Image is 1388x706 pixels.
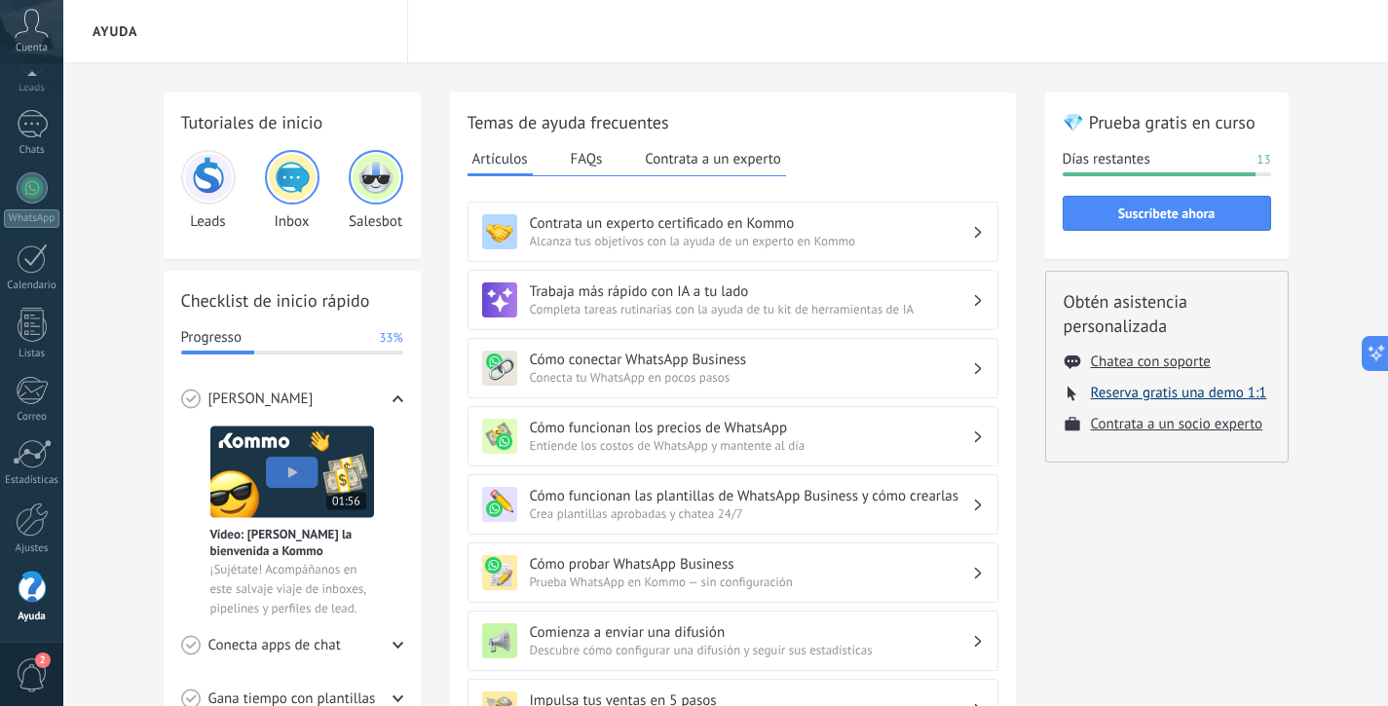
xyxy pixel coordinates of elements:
div: Leads [181,150,236,231]
span: Descubre cómo configurar una difusión y seguir sus estadísticas [530,642,972,658]
span: Vídeo: [PERSON_NAME] la bienvenida a Kommo [210,526,374,559]
span: Prueba WhatsApp en Kommo — sin configuración [530,574,972,590]
span: 2 [35,652,51,668]
span: Crea plantillas aprobadas y chatea 24/7 [530,505,972,522]
h2: Temas de ayuda frecuentes [468,110,998,134]
span: 33% [379,328,402,348]
span: 13 [1257,150,1270,169]
span: Conecta apps de chat [208,636,341,655]
div: Correo [4,411,60,424]
button: Artículos [468,144,533,176]
span: ¡Sujétate! Acompáñanos en este salvaje viaje de inboxes, pipelines y perfiles de lead. [210,560,374,618]
span: Días restantes [1063,150,1150,169]
h3: Cómo probar WhatsApp Business [530,555,972,574]
h2: Checklist de inicio rápido [181,288,403,313]
span: Cuenta [16,42,48,55]
h3: Trabaja más rápido con IA a tu lado [530,282,972,301]
button: Chatea con soporte [1091,353,1211,371]
div: Chats [4,144,60,157]
div: Estadísticas [4,474,60,487]
h2: 💎 Prueba gratis en curso [1063,110,1271,134]
button: Suscríbete ahora [1063,196,1271,231]
button: Contrata a un experto [640,144,785,173]
h2: Tutoriales de inicio [181,110,403,134]
span: Conecta tu WhatsApp en pocos pasos [530,369,972,386]
button: Contrata a un socio experto [1091,415,1263,433]
span: Progresso [181,328,242,348]
h2: Obtén asistencia personalizada [1064,289,1270,338]
h3: Cómo funcionan los precios de WhatsApp [530,419,972,437]
button: Reserva gratis una demo 1:1 [1091,384,1267,402]
h3: Cómo conectar WhatsApp Business [530,351,972,369]
div: Calendario [4,279,60,292]
div: Listas [4,348,60,360]
div: Ajustes [4,542,60,555]
span: Alcanza tus objetivos con la ayuda de un experto en Kommo [530,233,972,249]
h3: Comienza a enviar una difusión [530,623,972,642]
div: Inbox [265,150,319,231]
span: [PERSON_NAME] [208,390,314,409]
h3: Cómo funcionan las plantillas de WhatsApp Business y cómo crearlas [530,487,972,505]
span: Completa tareas rutinarias con la ayuda de tu kit de herramientas de IA [530,301,972,317]
button: FAQs [566,144,608,173]
span: Entiende los costos de WhatsApp y mantente al día [530,437,972,454]
div: WhatsApp [4,209,59,228]
img: Meet video [210,426,374,518]
div: Salesbot [349,150,403,231]
span: Suscríbete ahora [1118,206,1216,220]
h3: Contrata un experto certificado en Kommo [530,214,972,233]
div: Ayuda [4,611,60,623]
